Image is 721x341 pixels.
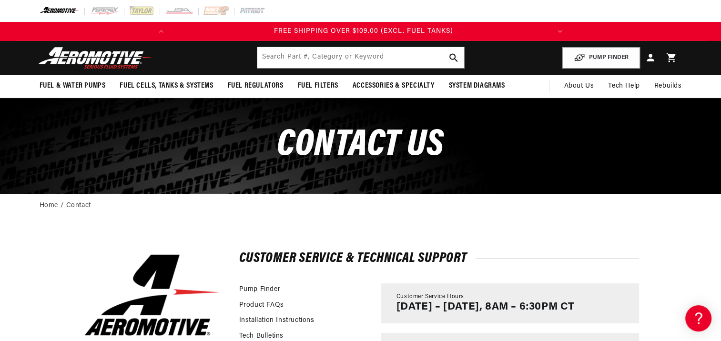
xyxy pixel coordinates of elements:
span: Tech Help [608,81,640,91]
a: Getting Started [10,81,181,96]
div: 2 of 2 [173,26,553,37]
h2: Customer Service & Technical Support [239,252,639,264]
summary: Accessories & Specialty [345,75,442,97]
span: CONTACt us [277,127,444,164]
a: Contact [66,201,91,211]
a: Installation Instructions [239,315,315,326]
div: Frequently Asked Questions [10,105,181,114]
a: Product FAQs [239,300,284,311]
summary: System Diagrams [442,75,512,97]
a: Carbureted Fuel Pumps [10,135,181,150]
summary: Rebuilds [647,75,689,98]
span: Fuel & Water Pumps [40,81,106,91]
a: 340 Stealth Fuel Pumps [10,180,181,194]
a: About Us [557,75,601,98]
a: Home [40,201,58,211]
span: Fuel Cells, Tanks & Systems [120,81,213,91]
button: PUMP FINDER [562,47,640,69]
a: Carbureted Regulators [10,150,181,165]
button: Contact Us [10,255,181,271]
a: Pump Finder [239,284,281,295]
span: Rebuilds [654,81,682,91]
div: Announcement [173,26,553,37]
a: EFI Regulators [10,120,181,135]
span: Customer Service Hours [396,293,464,301]
span: About Us [564,82,594,90]
span: FREE SHIPPING OVER $109.00 (EXCL. FUEL TANKS) [274,28,453,35]
a: Brushless Fuel Pumps [10,195,181,210]
span: Accessories & Specialty [353,81,435,91]
summary: Fuel Cells, Tanks & Systems [112,75,220,97]
summary: Tech Help [601,75,647,98]
button: Translation missing: en.sections.announcements.next_announcement [550,22,569,41]
summary: Fuel Regulators [221,75,291,97]
div: General [10,66,181,75]
summary: Fuel Filters [291,75,345,97]
span: System Diagrams [449,81,505,91]
slideshow-component: Translation missing: en.sections.announcements.announcement_bar [16,22,706,41]
p: [DATE] – [DATE], 8AM – 6:30PM CT [396,301,575,313]
button: search button [443,47,464,68]
input: Search by Part Number, Category or Keyword [257,47,464,68]
img: Aeromotive [36,47,155,69]
a: EFI Fuel Pumps [10,165,181,180]
span: Fuel Regulators [228,81,284,91]
nav: breadcrumbs [40,201,682,211]
span: Fuel Filters [298,81,338,91]
button: Translation missing: en.sections.announcements.previous_announcement [152,22,171,41]
summary: Fuel & Water Pumps [32,75,113,97]
a: POWERED BY ENCHANT [131,274,183,283]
